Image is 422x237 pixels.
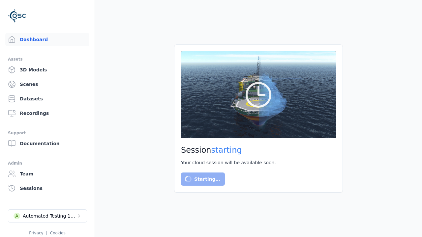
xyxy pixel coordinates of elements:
[23,213,76,219] div: Automated Testing 1 - Playwright
[5,137,89,150] a: Documentation
[181,172,225,186] button: Starting…
[29,231,43,235] a: Privacy
[5,107,89,120] a: Recordings
[5,63,89,76] a: 3D Models
[5,78,89,91] a: Scenes
[8,55,87,63] div: Assets
[5,92,89,105] a: Datasets
[8,7,26,25] img: Logo
[8,129,87,137] div: Support
[181,159,336,166] div: Your cloud session will be available soon.
[14,213,20,219] div: A
[50,231,66,235] a: Cookies
[5,182,89,195] a: Sessions
[46,231,47,235] span: |
[8,209,87,223] button: Select a workspace
[211,145,242,155] span: starting
[5,167,89,180] a: Team
[8,159,87,167] div: Admin
[181,145,336,155] h2: Session
[5,33,89,46] a: Dashboard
